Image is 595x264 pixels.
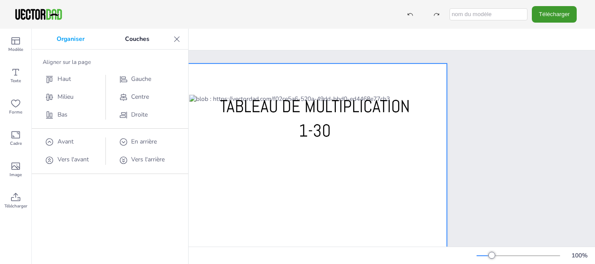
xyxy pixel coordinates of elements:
[57,75,71,83] font: Haut
[57,110,68,119] font: Bas
[450,8,527,20] input: nom du modèle
[125,35,149,43] font: Couches
[131,75,151,83] font: Gauche
[10,78,21,84] font: Texte
[131,93,149,101] font: Centre
[532,6,577,22] button: Télécharger
[43,58,91,66] font: Aligner sur la page
[9,109,22,115] font: Forme
[582,251,588,260] font: %
[571,251,582,260] font: 100
[57,35,85,43] font: Organiser
[8,47,23,53] font: Modèle
[14,8,63,21] img: VectorDad-1.png
[131,155,165,164] font: Vers l'arrière
[539,11,570,17] font: Télécharger
[4,203,27,209] font: Télécharger
[57,137,74,146] font: Avant
[57,155,89,164] font: Vers l'avant
[131,137,157,146] font: En arrière
[57,93,74,101] font: Milieu
[220,95,410,142] font: TABLEAU DE MULTIPLICATION 1-30
[10,172,22,178] font: Image
[10,140,22,147] font: Cadre
[131,110,148,119] font: Droite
